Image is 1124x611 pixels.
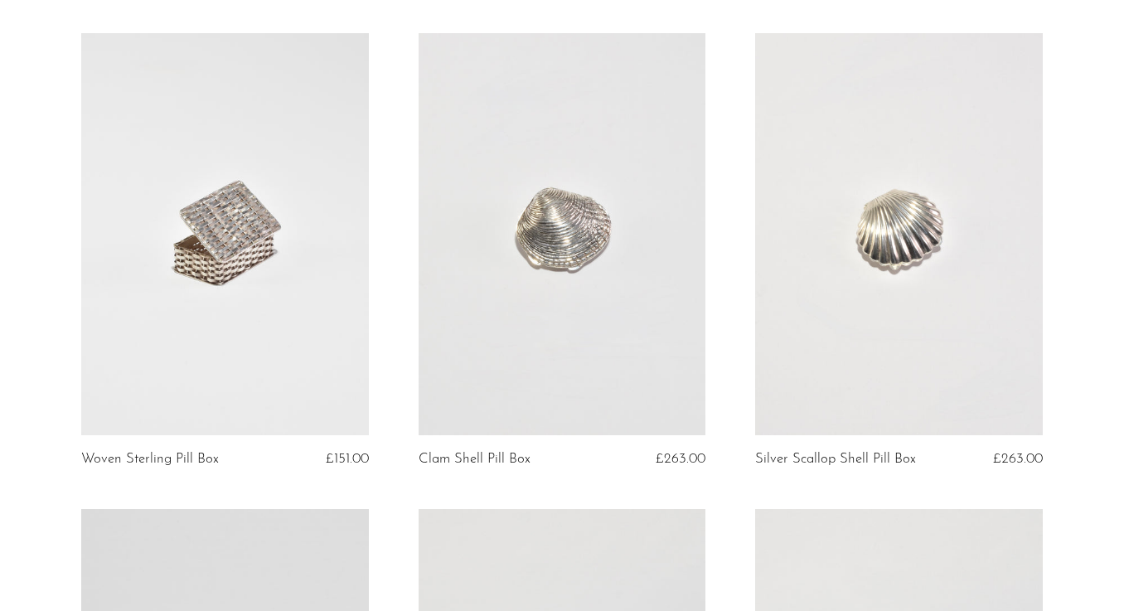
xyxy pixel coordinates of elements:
span: £263.00 [656,452,705,466]
span: £151.00 [326,452,369,466]
a: Silver Scallop Shell Pill Box [755,452,916,467]
a: Woven Sterling Pill Box [81,452,219,467]
a: Clam Shell Pill Box [419,452,531,467]
span: £263.00 [993,452,1043,466]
